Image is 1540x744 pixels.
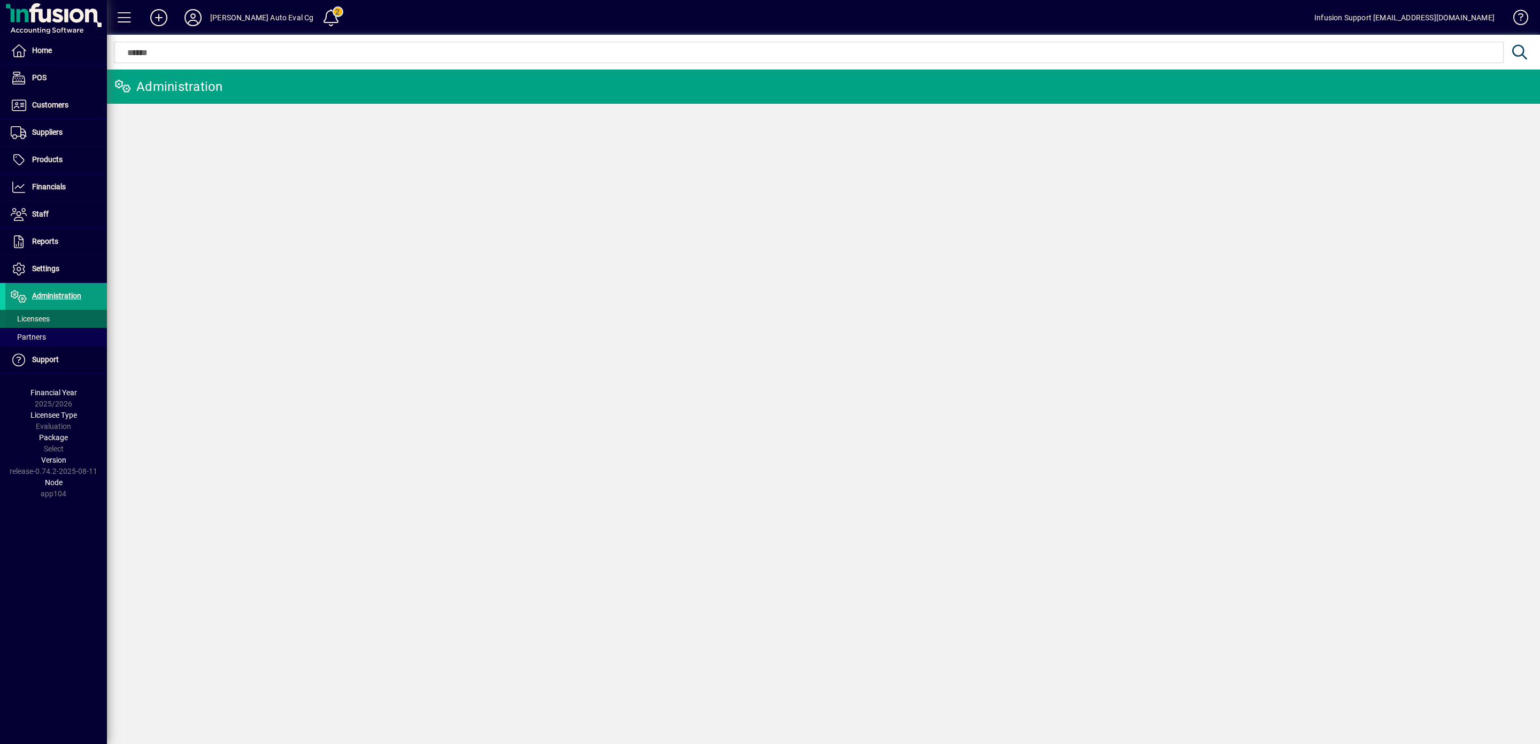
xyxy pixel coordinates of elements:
[1505,2,1527,37] a: Knowledge Base
[5,174,107,201] a: Financials
[5,228,107,255] a: Reports
[5,201,107,228] a: Staff
[5,347,107,373] a: Support
[1314,9,1495,26] div: Infusion Support [EMAIL_ADDRESS][DOMAIN_NAME]
[41,456,66,464] span: Version
[32,182,66,191] span: Financials
[32,237,58,246] span: Reports
[32,101,68,109] span: Customers
[45,478,63,487] span: Node
[32,355,59,364] span: Support
[5,65,107,91] a: POS
[30,411,77,419] span: Licensee Type
[32,73,47,82] span: POS
[32,46,52,55] span: Home
[5,310,107,328] a: Licensees
[142,8,176,27] button: Add
[5,92,107,119] a: Customers
[11,333,46,341] span: Partners
[115,78,223,95] div: Administration
[5,256,107,282] a: Settings
[32,155,63,164] span: Products
[5,328,107,346] a: Partners
[39,433,68,442] span: Package
[5,37,107,64] a: Home
[30,388,77,397] span: Financial Year
[5,147,107,173] a: Products
[32,210,49,218] span: Staff
[210,9,314,26] div: [PERSON_NAME] Auto Eval Cg
[5,119,107,146] a: Suppliers
[32,292,81,300] span: Administration
[11,315,50,323] span: Licensees
[176,8,210,27] button: Profile
[32,264,59,273] span: Settings
[32,128,63,136] span: Suppliers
